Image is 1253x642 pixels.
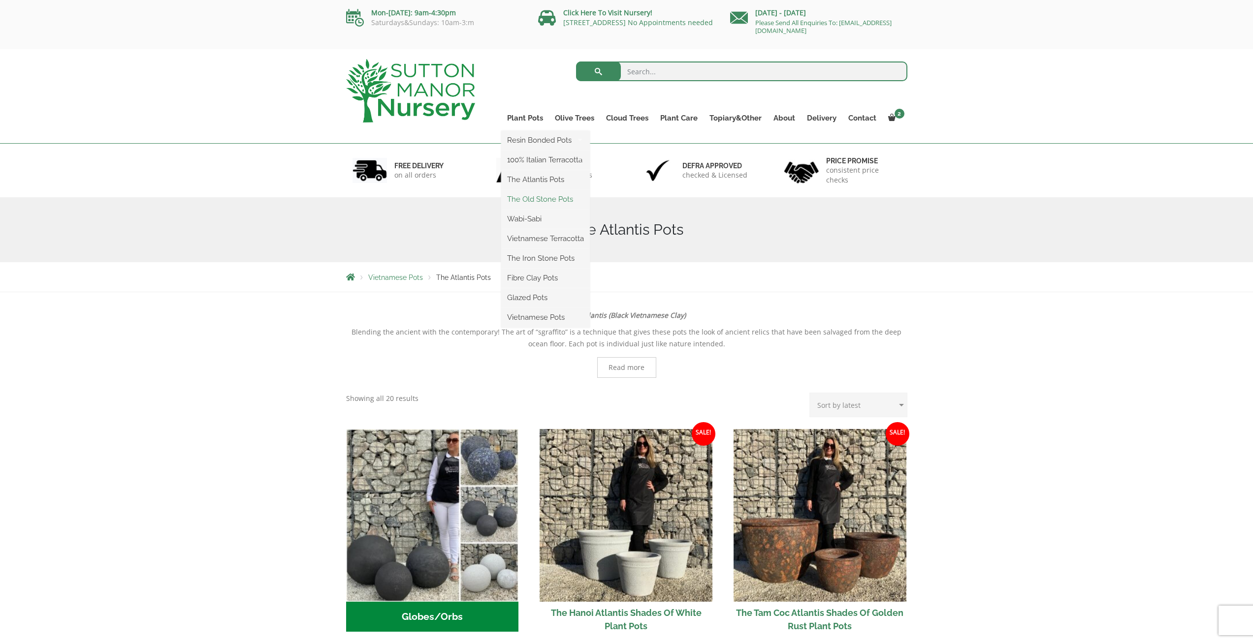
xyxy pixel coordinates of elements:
p: Saturdays&Sundays: 10am-3:m [346,19,523,27]
img: logo [346,59,475,122]
a: Plant Pots [501,111,549,125]
img: 2.jpg [496,158,531,183]
a: Olive Trees [549,111,600,125]
img: Globes/Orbs [346,429,519,602]
p: consistent price checks [826,165,901,185]
h2: Globes/Orbs [346,602,519,632]
a: About [768,111,801,125]
a: Resin Bonded Pots [501,133,590,148]
a: Vietnamese Pots [368,274,423,281]
a: Vietnamese Terracotta [501,231,590,246]
a: 100% Italian Terracotta [501,153,590,167]
a: Wabi-Sabi [501,212,590,226]
a: 2 [882,111,907,125]
img: 4.jpg [784,155,819,185]
a: Contact [842,111,882,125]
p: [DATE] - [DATE] [730,7,907,19]
img: The Tam Coc Atlantis Shades Of Golden Rust Plant Pots [734,429,906,602]
p: checked & Licensed [682,170,747,180]
a: Glazed Pots [501,290,590,305]
span: Sale! [692,422,715,446]
h6: Price promise [826,156,901,165]
span: 2 [895,109,904,119]
a: Sale! The Hanoi Atlantis Shades Of White Plant Pots [540,429,712,637]
p: on all orders [394,170,444,180]
h1: The Atlantis Pots [346,221,907,239]
a: Topiary&Other [704,111,768,125]
a: The Atlantis Pots [501,172,590,187]
span: Read more [609,364,644,371]
a: Fibre Clay Pots [501,271,590,285]
a: Cloud Trees [600,111,654,125]
h2: The Hanoi Atlantis Shades Of White Plant Pots [540,602,712,637]
input: Search... [576,61,907,81]
a: Click Here To Visit Nursery! [563,8,652,17]
img: 1.jpg [353,158,387,183]
p: Showing all 20 results [346,393,418,404]
strong: The Atlantis (Black Vietnamese Clay) [567,310,686,320]
nav: Breadcrumbs [346,273,907,281]
a: The Old Stone Pots [501,192,590,207]
a: Sale! The Tam Coc Atlantis Shades Of Golden Rust Plant Pots [734,429,906,637]
img: The Hanoi Atlantis Shades Of White Plant Pots [540,429,712,602]
img: 3.jpg [641,158,675,183]
h6: FREE DELIVERY [394,161,444,170]
a: Delivery [801,111,842,125]
span: Sale! [886,422,909,446]
a: Please Send All Enquiries To: [EMAIL_ADDRESS][DOMAIN_NAME] [755,18,892,35]
a: The Iron Stone Pots [501,251,590,266]
a: Plant Care [654,111,704,125]
p: Blending the ancient with the contemporary! The art of “sgraffito” is a technique that gives thes... [346,326,907,350]
select: Shop order [809,393,907,417]
a: Visit product category Globes/Orbs [346,429,519,632]
h6: Defra approved [682,161,747,170]
a: Vietnamese Pots [501,310,590,325]
h2: The Tam Coc Atlantis Shades Of Golden Rust Plant Pots [734,602,906,637]
span: The Atlantis Pots [436,274,491,281]
a: [STREET_ADDRESS] No Appointments needed [563,18,713,27]
p: Mon-[DATE]: 9am-4:30pm [346,7,523,19]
